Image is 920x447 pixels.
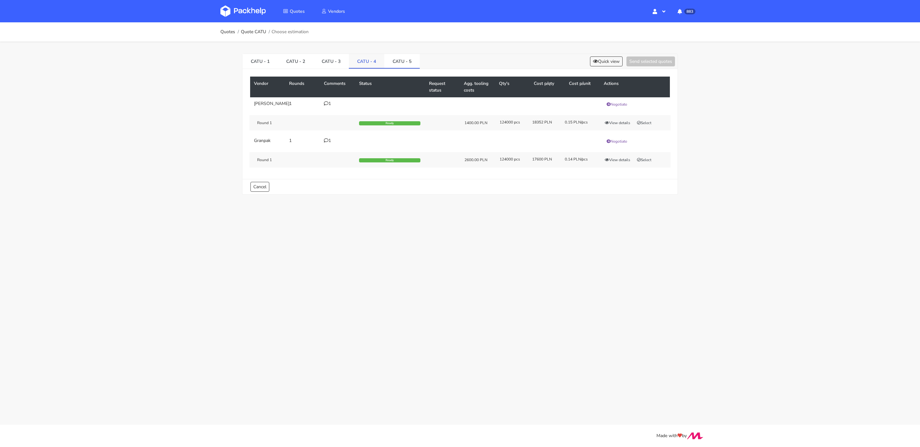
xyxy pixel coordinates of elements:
[560,120,593,125] div: 0.15 PLN/pcs
[290,8,305,14] span: Quotes
[355,77,425,97] th: Status
[528,157,560,162] div: 17600 PLN
[530,77,565,97] th: Cost p/qty
[495,120,528,125] div: 124000 pcs
[560,157,593,162] div: 0.14 PLN/pcs
[285,134,320,148] td: 1
[349,54,384,68] a: CATU - 4
[242,54,278,68] a: CATU - 1
[626,56,675,66] button: Send selected quotes
[272,29,309,34] span: Choose estimation
[602,120,633,126] button: View details
[275,5,312,17] a: Quotes
[324,101,351,106] div: 1
[672,5,700,17] button: 883
[250,97,285,111] td: [PERSON_NAME]
[528,120,560,125] div: 18352 PLN
[464,157,491,162] div: 2600.00 PLN
[604,138,630,145] button: Negotiate
[285,97,320,111] td: 1
[278,54,313,68] a: CATU - 2
[250,77,285,97] th: Vendor
[464,120,491,125] div: 1400.00 PLN
[565,77,600,97] th: Cost p/unit
[249,157,320,162] div: Round 1
[384,54,420,68] a: CATU - 5
[250,134,285,148] td: Granpak
[314,5,353,17] a: Vendors
[604,101,630,108] button: Negotiate
[684,9,695,14] span: 883
[313,54,349,68] a: CATU - 3
[495,157,528,162] div: 124000 pcs
[249,120,320,125] div: Round 1
[359,121,420,126] div: Ready
[220,5,266,17] img: Dashboard
[602,157,633,163] button: View details
[241,29,266,34] a: Quote CATU
[250,182,269,192] a: Cancel
[250,77,670,171] table: CATU - 5
[590,56,623,66] button: Quick view
[320,77,355,97] th: Comments
[634,157,654,163] button: Select
[600,77,670,97] th: Actions
[460,77,495,97] th: Agg. tooling costs
[324,138,351,143] div: 1
[495,77,530,97] th: Qty's
[687,432,703,439] img: Move Closer
[634,120,654,126] button: Select
[220,29,235,34] a: Quotes
[425,77,460,97] th: Request status
[212,432,708,440] div: Made with by
[285,77,320,97] th: Rounds
[220,26,309,38] nav: breadcrumb
[328,8,345,14] span: Vendors
[359,158,420,163] div: Ready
